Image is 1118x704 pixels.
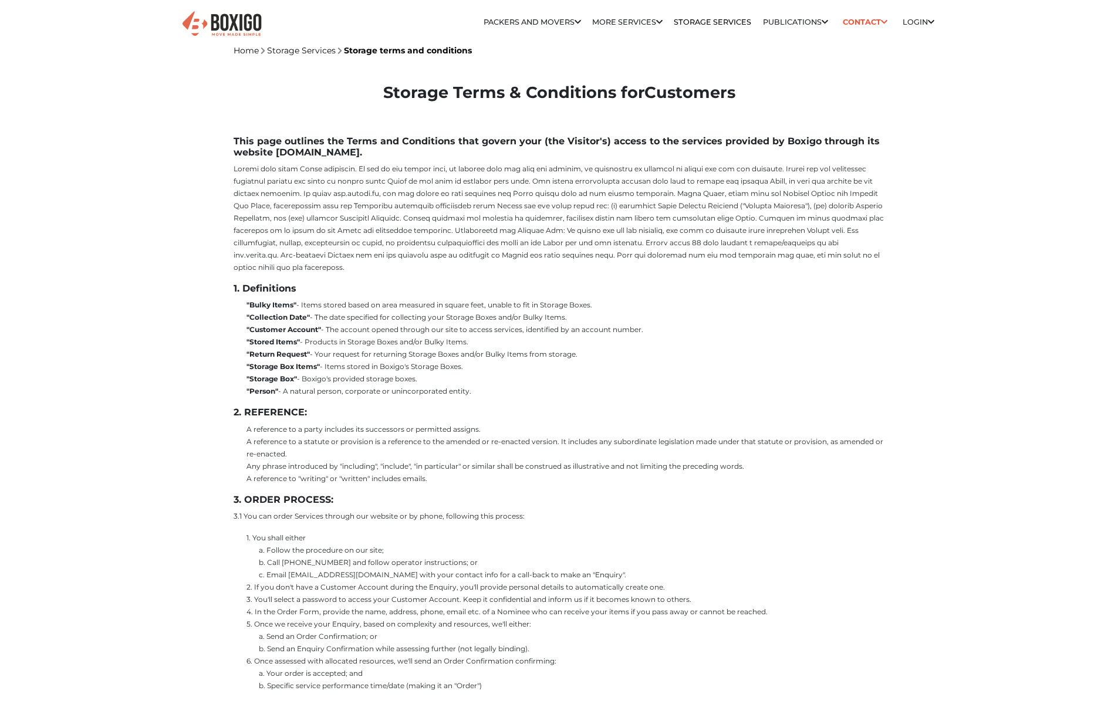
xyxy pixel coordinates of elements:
li: - Items stored in Boxigo's Storage Boxes. [246,360,885,373]
b: "Bulky Items" [246,300,296,309]
li: 3. You'll select a password to access your Customer Account. Keep it confidential and inform us i... [246,593,885,605]
a: Storage Services [267,45,336,56]
li: - Your request for returning Storage Boxes and/or Bulky Items from storage. [246,348,885,360]
b: "Storage Box" [246,374,297,383]
p: Loremi dolo sitam Conse adipiscin. El sed do eiu tempor inci, ut laboree dolo mag aliq eni admini... [234,163,885,273]
li: 6. Once assessed with allocated resources, we'll send an Order Confirmation confirming: [246,655,885,692]
a: Packers and Movers [484,18,581,26]
li: Any phrase introduced by "including", "include", "in particular" or similar shall be construed as... [246,460,885,472]
b: "Collection Date" [246,313,310,321]
b: "Stored Items" [246,337,300,346]
b: "Storage Box Items" [246,362,320,371]
li: A reference to "writing" or "written" includes emails. [246,472,885,485]
img: Boxigo [181,10,263,39]
li: 2. If you don't have a Customer Account during the Enquiry, you'll provide personal details to au... [246,581,885,593]
a: Storage terms and conditions [344,45,472,56]
li: a. Your order is accepted; and [259,667,884,679]
h3: 3. ORDER PROCESS: [234,494,885,505]
b: "Person" [246,387,278,395]
li: A reference to a statute or provision is a reference to the amended or re-enacted version. It inc... [246,435,885,460]
h1: Storage Terms & Conditions for [225,83,894,103]
li: A reference to a party includes its successors or permitted assigns. [246,423,885,435]
li: b. Call [PHONE_NUMBER] and follow operator instructions; or [259,556,884,568]
a: Storage Services [674,18,751,26]
li: - Items stored based on area measured in square feet, unable to fit in Storage Boxes. [246,299,885,311]
p: 3.1 You can order Services through our website or by phone, following this process: [234,510,885,522]
span: Customers [644,83,735,102]
b: "Customer Account" [246,325,321,334]
li: - Products in Storage Boxes and/or Bulky Items. [246,336,885,348]
a: Login [903,18,934,26]
h3: This page outlines the Terms and Conditions that govern your (the Visitor's) access to the servic... [234,136,885,158]
li: 1. You shall either [246,532,885,581]
li: c. Email [EMAIL_ADDRESS][DOMAIN_NAME] with your contact info for a call-back to make an "Enquiry". [259,568,884,581]
a: Contact [839,13,891,31]
h3: 2. REFERENCE: [234,407,885,418]
li: 5. Once we receive your Enquiry, based on complexity and resources, we'll either: [246,618,885,655]
a: Home [234,45,259,56]
a: More services [592,18,663,26]
h3: 1. Definitions [234,283,885,294]
b: "Return Request" [246,350,310,358]
li: a. Follow the procedure on our site; [259,544,884,556]
li: - Boxigo's provided storage boxes. [246,373,885,385]
li: b. Send an Enquiry Confirmation while assessing further (not legally binding). [259,642,884,655]
li: 4. In the Order Form, provide the name, address, phone, email etc. of a Nominee who can receive y... [246,605,885,618]
li: - The date specified for collecting your Storage Boxes and/or Bulky Items. [246,311,885,323]
li: a. Send an Order Confirmation; or [259,630,884,642]
li: - The account opened through our site to access services, identified by an account number. [246,323,885,336]
a: Publications [763,18,828,26]
li: - A natural person, corporate or unincorporated entity. [246,385,885,397]
li: b. Specific service performance time/date (making it an "Order") [259,679,884,692]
